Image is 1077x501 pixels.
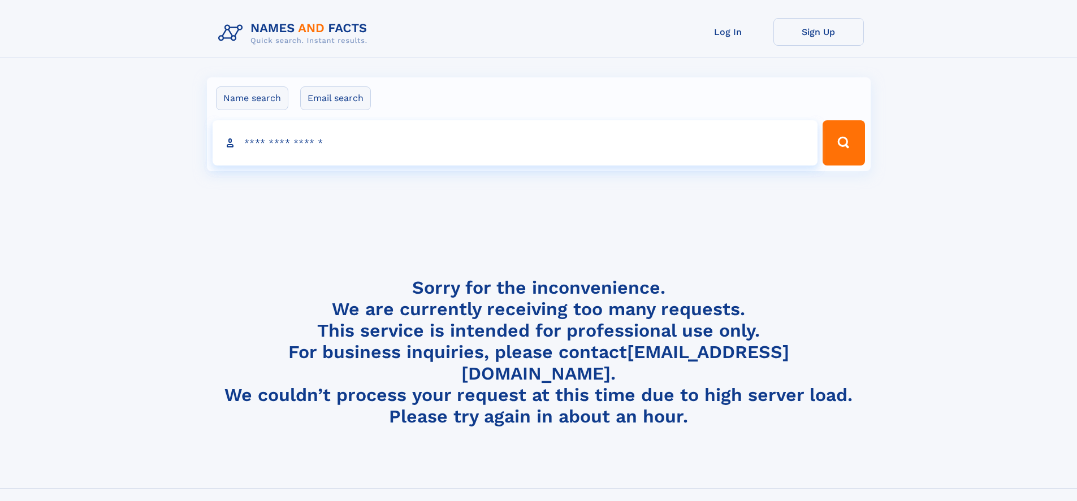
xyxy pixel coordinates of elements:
[683,18,773,46] a: Log In
[214,277,864,428] h4: Sorry for the inconvenience. We are currently receiving too many requests. This service is intend...
[773,18,864,46] a: Sign Up
[214,18,377,49] img: Logo Names and Facts
[213,120,818,165] input: search input
[823,120,864,165] button: Search Button
[461,341,789,384] a: [EMAIL_ADDRESS][DOMAIN_NAME]
[300,86,371,110] label: Email search
[216,86,288,110] label: Name search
